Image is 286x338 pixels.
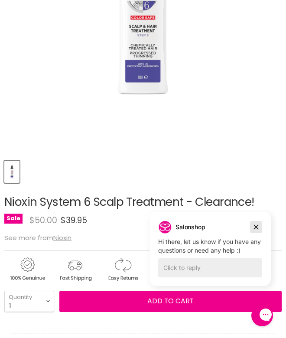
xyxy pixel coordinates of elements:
[52,256,98,283] img: shipping.gif
[5,162,19,182] img: Nioxin System 6 Scalp Treatment
[3,158,286,184] div: Product thumbnails
[147,296,194,306] span: Add to cart
[59,291,282,312] button: Add to cart
[100,256,146,283] img: returns.gif
[61,214,87,226] span: $39.95
[4,214,23,224] span: Sale
[247,302,277,329] iframe: Gorgias live chat messenger
[4,291,54,312] select: Quantity
[53,233,71,242] a: Nioxin
[4,196,282,208] h1: Nioxin System 6 Scalp Treatment - Clearance!
[4,256,50,283] img: genuine.gif
[29,214,57,226] span: $50.00
[4,161,19,183] button: Nioxin System 6 Scalp Treatment
[143,210,277,299] iframe: Gorgias live chat campaigns
[4,233,71,242] span: See more from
